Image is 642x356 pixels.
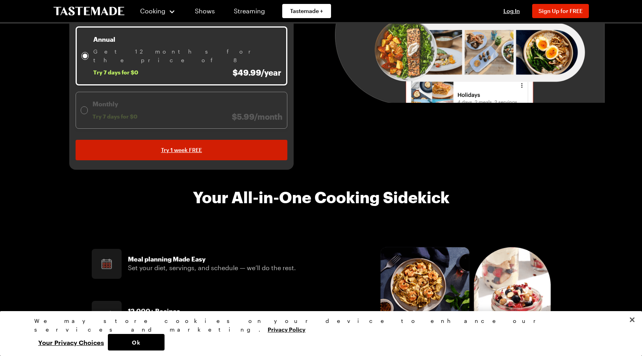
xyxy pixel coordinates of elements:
[140,7,165,15] span: Cooking
[93,47,281,65] span: Get 12 months for the price of 8
[93,69,138,76] span: Try 7 days for $0
[532,4,589,18] button: Sign Up for FREE
[193,189,450,206] p: Your All-in-One Cooking Sidekick
[538,7,583,14] span: Sign Up for FREE
[93,99,282,109] p: Monthly
[232,112,282,121] span: $5.99/month
[34,317,601,350] div: Privacy
[503,7,520,14] span: Log In
[128,264,296,271] span: Set your diet, servings, and schedule — we’ll do the rest.
[93,113,137,120] span: Try 7 days for $0
[496,7,527,15] button: Log In
[34,334,108,350] button: Your Privacy Choices
[282,4,331,18] a: Tastemade +
[290,7,323,15] span: Tastemade +
[93,35,281,44] p: Annual
[623,311,641,328] button: Close
[54,7,124,16] a: To Tastemade Home Page
[128,255,296,263] p: Meal planning Made Easy
[76,140,288,160] a: Try 1 week FREE
[161,146,202,154] span: Try 1 week FREE
[233,68,281,77] span: $49.99/year
[140,2,176,20] button: Cooking
[34,317,601,334] div: We may store cookies on your device to enhance our services and marketing.
[268,325,305,333] a: More information about your privacy, opens in a new tab
[128,307,303,315] p: 12,000+ Recipes
[108,334,165,350] button: Ok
